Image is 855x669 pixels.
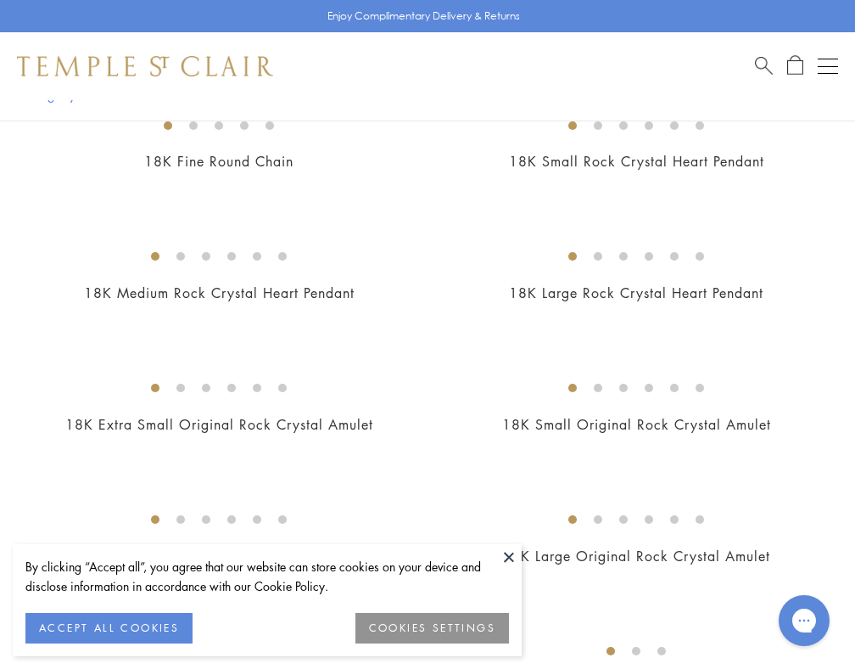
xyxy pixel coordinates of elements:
[502,415,771,434] a: 18K Small Original Rock Crystal Amulet
[25,557,509,596] div: By clicking “Accept all”, you agree that our website can store cookies on your device and disclos...
[355,613,509,644] button: COOKIES SETTINGS
[770,589,838,652] iframe: Gorgias live chat messenger
[509,152,764,171] a: 18K Small Rock Crystal Heart Pendant
[84,284,355,302] a: 18K Medium Rock Crystal Heart Pendant
[327,8,520,25] p: Enjoy Complimentary Delivery & Returns
[65,415,373,434] a: 18K Extra Small Original Rock Crystal Amulet
[787,55,803,76] a: Open Shopping Bag
[144,152,293,171] a: 18K Fine Round Chain
[509,284,763,302] a: 18K Large Rock Crystal Heart Pendant
[818,56,838,76] button: Open navigation
[755,55,773,76] a: Search
[502,547,770,565] a: 18K Large Original Rock Crystal Amulet
[25,613,193,644] button: ACCEPT ALL COOKIES
[17,56,273,76] img: Temple St. Clair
